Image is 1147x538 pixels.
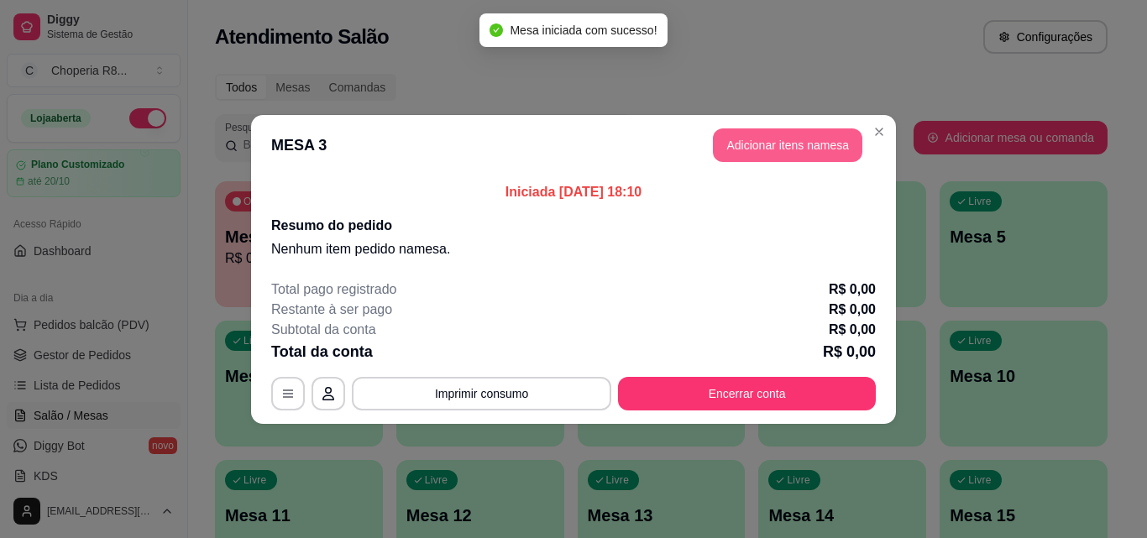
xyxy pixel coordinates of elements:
[510,24,657,37] span: Mesa iniciada com sucesso!
[823,340,876,363] p: R$ 0,00
[271,216,876,236] h2: Resumo do pedido
[713,128,862,162] button: Adicionar itens namesa
[352,377,611,410] button: Imprimir consumo
[829,300,876,320] p: R$ 0,00
[271,239,876,259] p: Nenhum item pedido na mesa .
[271,340,373,363] p: Total da conta
[829,279,876,300] p: R$ 0,00
[251,115,896,175] header: MESA 3
[829,320,876,340] p: R$ 0,00
[271,279,396,300] p: Total pago registrado
[866,118,893,145] button: Close
[271,182,876,202] p: Iniciada [DATE] 18:10
[271,300,392,320] p: Restante à ser pago
[490,24,503,37] span: check-circle
[618,377,876,410] button: Encerrar conta
[271,320,376,340] p: Subtotal da conta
